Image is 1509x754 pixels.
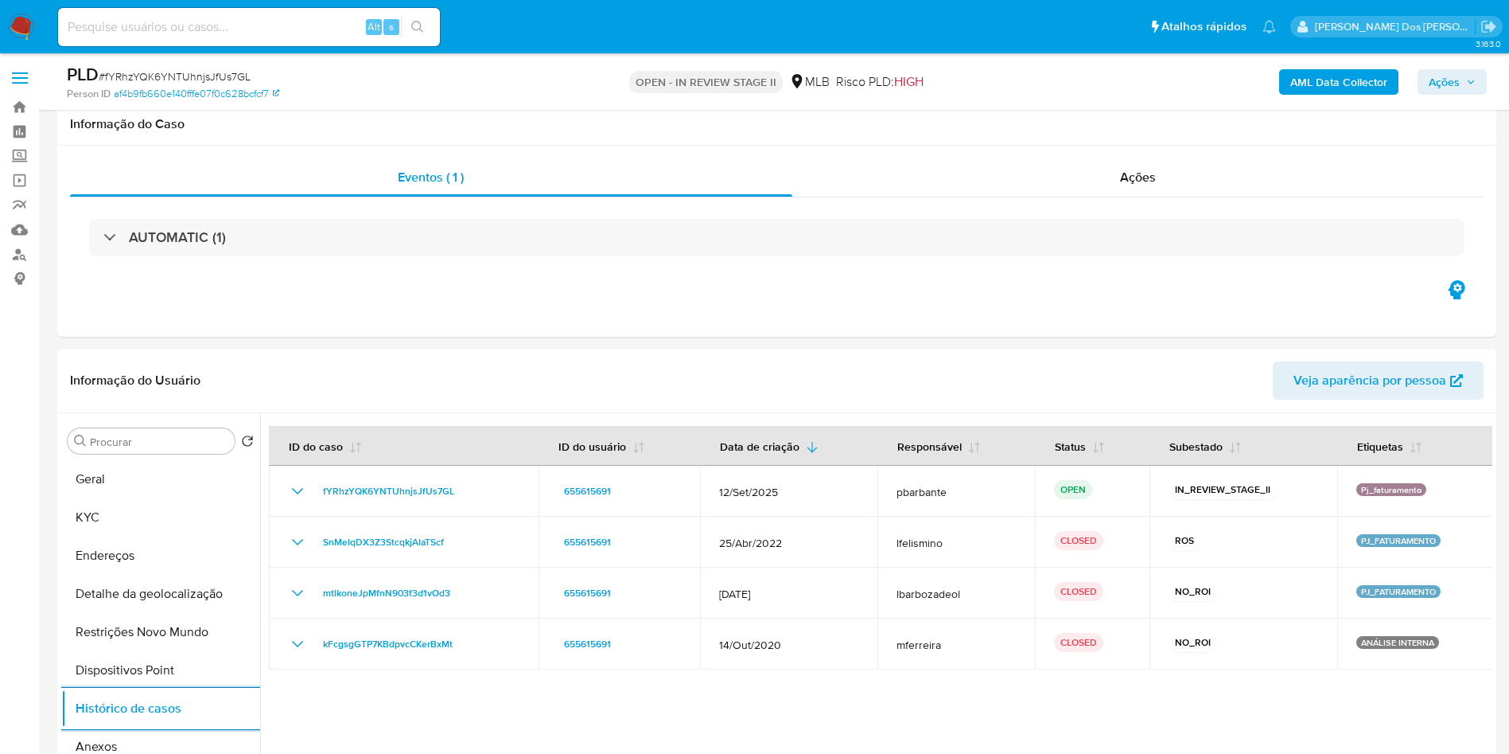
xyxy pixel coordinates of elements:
[398,168,464,186] span: Eventos ( 1 )
[629,71,783,93] p: OPEN - IN REVIEW STAGE II
[70,373,200,389] h1: Informação do Usuário
[70,116,1484,132] h1: Informação do Caso
[99,68,251,84] span: # fYRhzYQK6YNTUhnjsJfUs7GL
[389,19,394,34] span: s
[1120,168,1156,186] span: Ações
[61,575,260,613] button: Detalhe da geolocalização
[61,460,260,498] button: Geral
[836,73,924,91] span: Risco PLD:
[789,73,830,91] div: MLB
[67,61,99,87] b: PLD
[61,651,260,690] button: Dispositivos Point
[61,537,260,575] button: Endereços
[401,16,434,38] button: search-icon
[894,72,924,91] span: HIGH
[1429,69,1460,95] span: Ações
[368,19,380,34] span: Alt
[1290,69,1387,95] b: AML Data Collector
[61,498,260,537] button: KYC
[1279,69,1398,95] button: AML Data Collector
[1480,18,1497,35] a: Sair
[89,219,1464,256] div: AUTOMATIC (1)
[1418,69,1487,95] button: Ações
[1273,361,1484,400] button: Veja aparência por pessoa
[114,87,279,101] a: af4b9fb660e140fffe07f0c628bcfcf7
[61,613,260,651] button: Restrições Novo Mundo
[1262,20,1276,33] a: Notificações
[61,690,260,728] button: Histórico de casos
[58,17,440,37] input: Pesquise usuários ou casos...
[1293,361,1446,400] span: Veja aparência por pessoa
[74,435,87,447] button: Procurar
[1161,18,1246,35] span: Atalhos rápidos
[90,435,228,449] input: Procurar
[67,87,111,101] b: Person ID
[129,229,226,246] h3: AUTOMATIC (1)
[1315,19,1476,34] p: priscilla.barbante@mercadopago.com.br
[241,435,254,452] button: Retornar ao pedido padrão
